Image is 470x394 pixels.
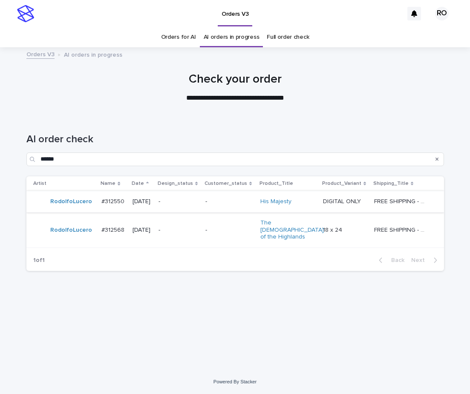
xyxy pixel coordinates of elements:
[323,196,363,205] p: DIGITAL ONLY
[205,198,253,205] p: -
[101,196,126,205] p: #312550
[408,256,444,264] button: Next
[132,179,144,188] p: Date
[213,379,257,384] a: Powered By Stacker
[133,227,151,234] p: [DATE]
[323,225,344,234] p: 18 x 24
[101,225,126,234] p: #312568
[372,256,408,264] button: Back
[161,27,196,47] a: Orders for AI
[26,72,444,87] h1: Check your order
[374,196,429,205] p: FREE SHIPPING - preview in 1-2 business days, after your approval delivery will take 5-10 b.d.
[267,27,309,47] a: Full order check
[33,179,46,188] p: Artist
[50,198,92,205] a: RodolfoLucero
[386,257,404,263] span: Back
[435,7,449,20] div: RO
[133,198,151,205] p: [DATE]
[26,212,444,247] tr: RodolfoLucero #312568#312568 [DATE]--The [DEMOGRAPHIC_DATA] of the Highlands 18 x 2418 x 24 FREE ...
[374,225,429,234] p: FREE SHIPPING - preview in 1-2 business days, after your approval delivery will take 5-10 b.d.
[101,179,115,188] p: Name
[26,49,55,59] a: Orders V3
[322,179,361,188] p: Product_Variant
[159,198,199,205] p: -
[158,179,193,188] p: Design_status
[17,5,34,22] img: stacker-logo-s-only.png
[411,257,430,263] span: Next
[26,191,444,212] tr: RodolfoLucero #312550#312550 [DATE]--His Majesty DIGITAL ONLYDIGITAL ONLY FREE SHIPPING - preview...
[260,219,324,241] a: The [DEMOGRAPHIC_DATA] of the Highlands
[204,27,260,47] a: AI orders in progress
[205,227,253,234] p: -
[26,152,444,166] input: Search
[260,179,293,188] p: Product_Title
[205,179,247,188] p: Customer_status
[260,198,291,205] a: His Majesty
[373,179,409,188] p: Shipping_Title
[50,227,92,234] a: RodolfoLucero
[159,227,199,234] p: -
[26,250,52,271] p: 1 of 1
[26,133,444,146] h1: AI order check
[64,49,122,59] p: AI orders in progress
